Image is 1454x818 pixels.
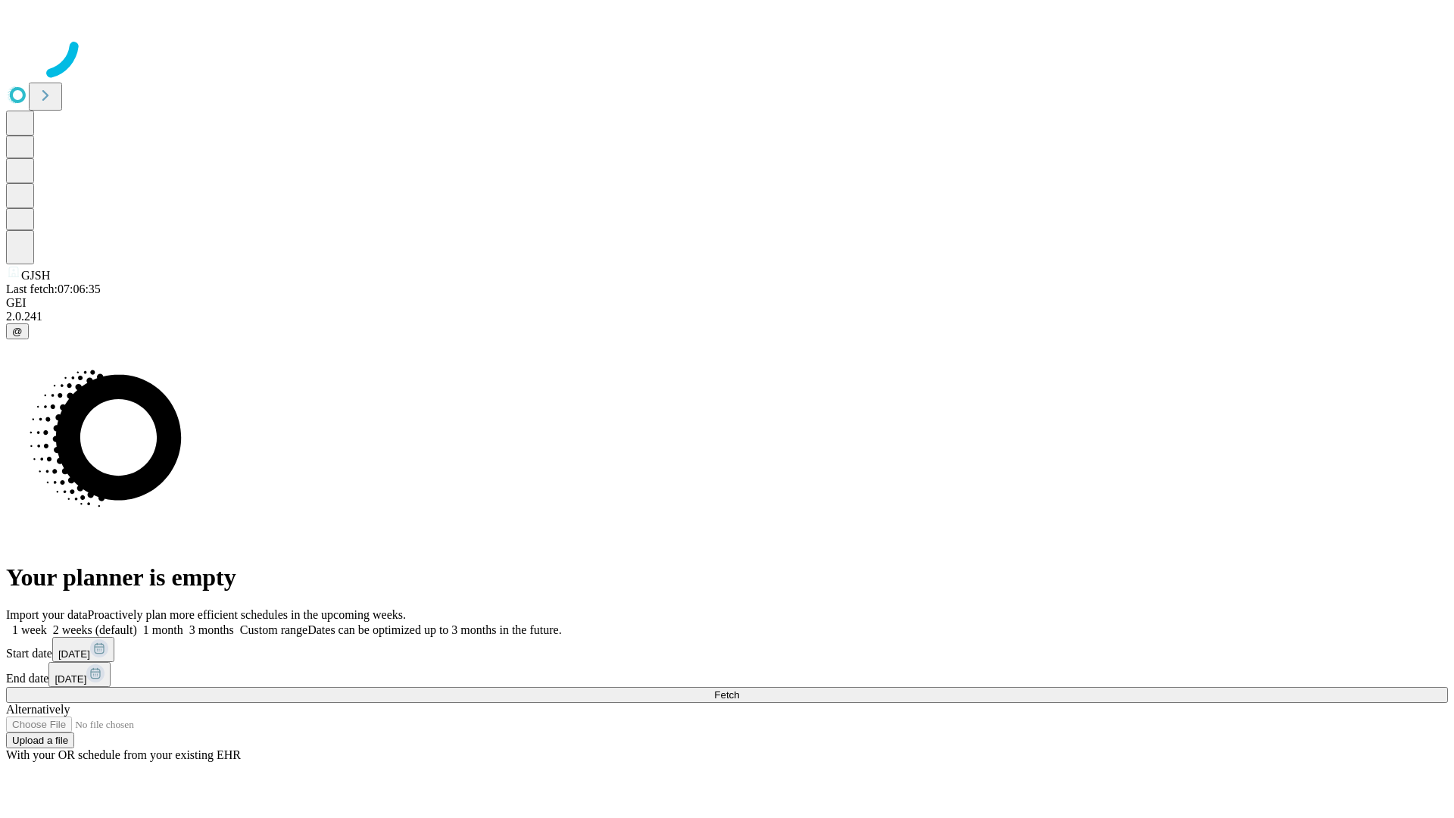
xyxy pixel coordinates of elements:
[88,608,406,621] span: Proactively plan more efficient schedules in the upcoming weeks.
[189,623,234,636] span: 3 months
[6,687,1448,703] button: Fetch
[12,326,23,337] span: @
[6,703,70,716] span: Alternatively
[6,637,1448,662] div: Start date
[6,608,88,621] span: Import your data
[307,623,561,636] span: Dates can be optimized up to 3 months in the future.
[6,748,241,761] span: With your OR schedule from your existing EHR
[240,623,307,636] span: Custom range
[6,310,1448,323] div: 2.0.241
[143,623,183,636] span: 1 month
[6,564,1448,592] h1: Your planner is empty
[6,732,74,748] button: Upload a file
[6,296,1448,310] div: GEI
[53,623,137,636] span: 2 weeks (default)
[58,648,90,660] span: [DATE]
[12,623,47,636] span: 1 week
[48,662,111,687] button: [DATE]
[21,269,50,282] span: GJSH
[6,283,101,295] span: Last fetch: 07:06:35
[6,323,29,339] button: @
[714,689,739,701] span: Fetch
[6,662,1448,687] div: End date
[52,637,114,662] button: [DATE]
[55,673,86,685] span: [DATE]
